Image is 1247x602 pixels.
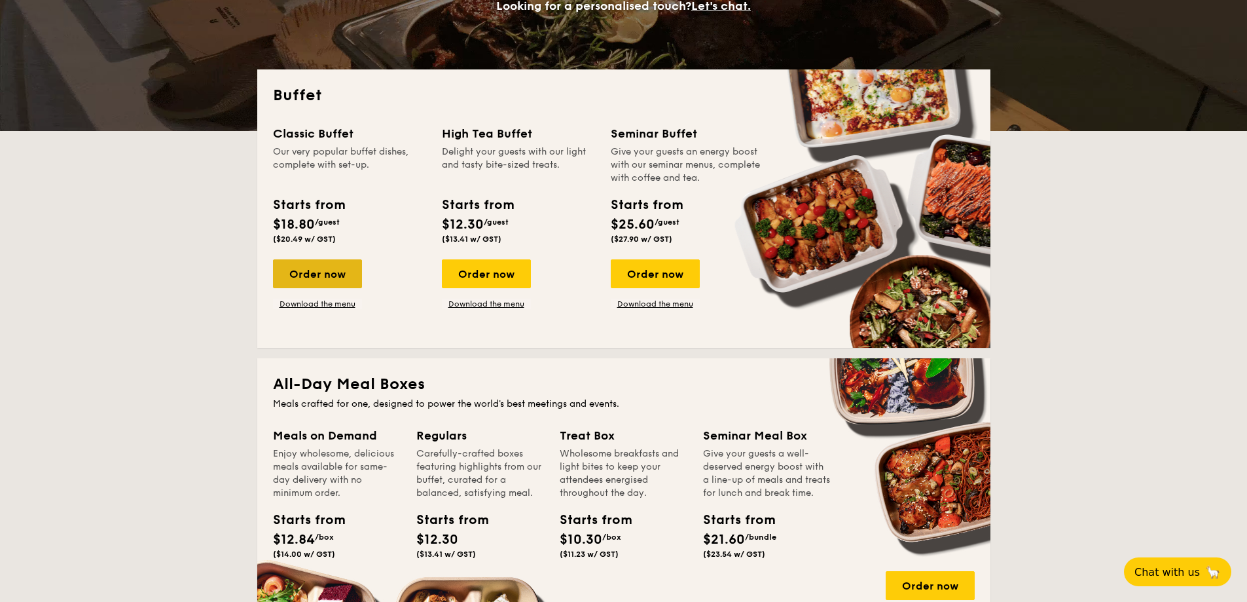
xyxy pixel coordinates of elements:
div: Classic Buffet [273,124,426,143]
a: Download the menu [442,299,531,309]
span: $25.60 [611,217,655,233]
span: ($13.41 w/ GST) [416,550,476,559]
div: Give your guests a well-deserved energy boost with a line-up of meals and treats for lunch and br... [703,447,831,500]
span: ($14.00 w/ GST) [273,550,335,559]
span: $18.80 [273,217,315,233]
span: /box [315,533,334,542]
div: Our very popular buffet dishes, complete with set-up. [273,145,426,185]
span: Chat with us [1134,566,1200,578]
div: Starts from [560,510,619,530]
div: Meals on Demand [273,426,401,445]
div: Seminar Meal Box [703,426,831,445]
span: /guest [315,217,340,227]
div: Give your guests an energy boost with our seminar menus, complete with coffee and tea. [611,145,764,185]
div: Treat Box [560,426,687,445]
div: Starts from [442,195,513,215]
div: Delight your guests with our light and tasty bite-sized treats. [442,145,595,185]
button: Chat with us🦙 [1124,557,1231,586]
span: /bundle [745,533,776,542]
div: Order now [886,571,975,600]
div: Starts from [611,195,682,215]
div: Starts from [273,195,344,215]
div: Regulars [416,426,544,445]
span: /guest [655,217,679,227]
div: Starts from [416,510,475,530]
div: High Tea Buffet [442,124,595,143]
a: Download the menu [611,299,700,309]
span: /guest [484,217,509,227]
span: $12.30 [442,217,484,233]
div: Meals crafted for one, designed to power the world's best meetings and events. [273,398,975,411]
div: Wholesome breakfasts and light bites to keep your attendees energised throughout the day. [560,447,687,500]
div: Order now [273,259,362,288]
span: ($23.54 w/ GST) [703,550,765,559]
div: Starts from [273,510,332,530]
div: Enjoy wholesome, delicious meals available for same-day delivery with no minimum order. [273,447,401,500]
span: ($20.49 w/ GST) [273,235,336,244]
div: Starts from [703,510,762,530]
span: $21.60 [703,532,745,548]
h2: All-Day Meal Boxes [273,374,975,395]
span: $12.30 [416,532,458,548]
span: 🦙 [1205,565,1221,580]
div: Order now [442,259,531,288]
span: $10.30 [560,532,602,548]
span: /box [602,533,621,542]
span: ($11.23 w/ GST) [560,550,619,559]
div: Carefully-crafted boxes featuring highlights from our buffet, curated for a balanced, satisfying ... [416,447,544,500]
h2: Buffet [273,85,975,106]
span: ($27.90 w/ GST) [611,235,672,244]
div: Seminar Buffet [611,124,764,143]
div: Order now [611,259,700,288]
a: Download the menu [273,299,362,309]
span: ($13.41 w/ GST) [442,235,501,244]
span: $12.84 [273,532,315,548]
